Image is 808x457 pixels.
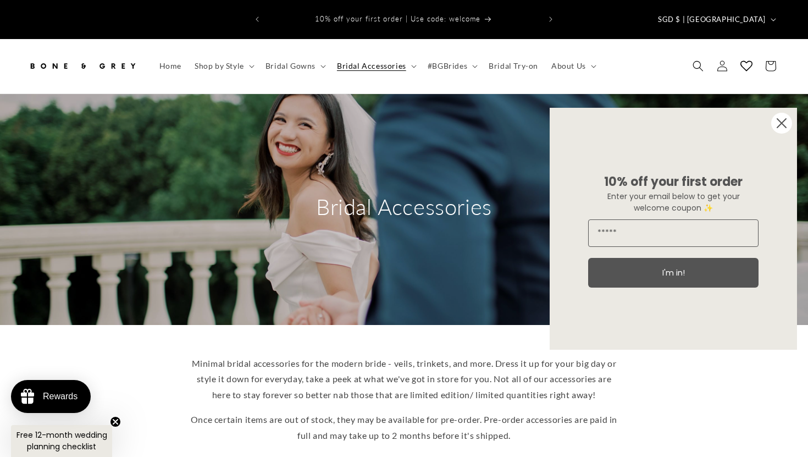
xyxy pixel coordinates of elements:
[259,54,330,78] summary: Bridal Gowns
[539,9,563,30] button: Next announcement
[159,61,181,71] span: Home
[588,258,759,288] button: I'm in!
[195,61,244,71] span: Shop by Style
[482,54,545,78] a: Bridal Try-on
[428,61,467,71] span: #BGBrides
[190,356,618,403] p: Minimal bridal accessories for the modern bride - veils, trinkets, and more. Dress it up for your...
[27,54,137,78] img: Bone and Grey Bridal
[43,392,78,401] div: Rewards
[658,14,766,25] span: SGD $ | [GEOGRAPHIC_DATA]
[489,61,538,71] span: Bridal Try-on
[11,425,112,457] div: Free 12-month wedding planning checklistClose teaser
[190,412,618,444] p: Once certain items are out of stock, they may be available for pre-order. Pre-order accessories a...
[153,54,188,78] a: Home
[539,97,808,361] div: FLYOUT Form
[651,9,781,30] button: SGD $ | [GEOGRAPHIC_DATA]
[24,50,142,82] a: Bone and Grey Bridal
[607,191,740,213] span: Enter your email below to get your welcome coupon ✨
[265,61,316,71] span: Bridal Gowns
[588,219,759,247] input: Email
[686,54,710,78] summary: Search
[545,54,601,78] summary: About Us
[300,192,508,221] h2: Bridal Accessories
[604,173,743,190] span: 10% off your first order
[188,54,259,78] summary: Shop by Style
[421,54,482,78] summary: #BGBrides
[245,9,269,30] button: Previous announcement
[16,430,107,452] span: Free 12-month wedding planning checklist
[551,61,586,71] span: About Us
[315,14,480,23] span: 10% off your first order | Use code: welcome
[337,61,406,71] span: Bridal Accessories
[771,112,793,134] button: Close dialog
[110,416,121,427] button: Close teaser
[330,54,421,78] summary: Bridal Accessories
